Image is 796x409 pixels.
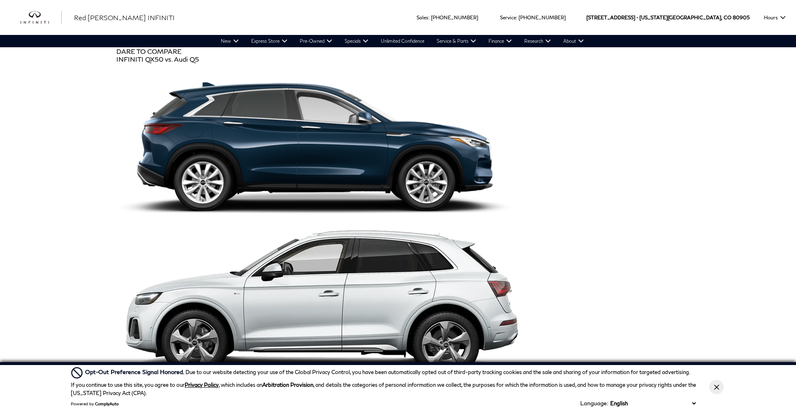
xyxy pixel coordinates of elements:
[375,35,430,47] a: Unlimited Confidence
[116,224,528,385] img: Audi Q5
[428,14,430,21] span: :
[417,14,428,21] span: Sales
[21,11,62,24] a: infiniti
[85,368,185,375] span: Opt-Out Preference Signal Honored .
[116,63,528,224] img: INFINITI QX50
[74,14,175,21] span: Red [PERSON_NAME] INFINITI
[74,13,175,23] a: Red [PERSON_NAME] INFINITI
[709,380,724,394] button: Close Button
[482,35,518,47] a: Finance
[215,35,590,47] nav: Main Navigation
[338,35,375,47] a: Specials
[85,367,690,377] div: Due to our website detecting your use of the Global Privacy Control, you have been automatically ...
[21,11,62,24] img: INFINITI
[71,401,119,406] div: Powered by
[500,14,516,21] span: Service
[516,14,517,21] span: :
[294,35,338,47] a: Pre-Owned
[518,35,557,47] a: Research
[185,381,219,388] a: Privacy Policy
[116,55,680,63] div: INFINITI QX50 vs. Audi Q5
[586,14,750,21] a: [STREET_ADDRESS] • [US_STATE][GEOGRAPHIC_DATA], CO 80905
[71,381,696,396] p: If you continue to use this site, you agree to our , which includes an , and details the categori...
[262,381,313,388] strong: Arbitration Provision
[215,35,245,47] a: New
[430,35,482,47] a: Service & Parts
[557,35,590,47] a: About
[95,401,119,406] a: ComplyAuto
[518,14,566,21] a: [PHONE_NUMBER]
[608,399,698,407] select: Language Select
[116,47,680,55] div: DARE TO COMPARE
[245,35,294,47] a: Express Store
[431,14,478,21] a: [PHONE_NUMBER]
[580,400,608,406] div: Language:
